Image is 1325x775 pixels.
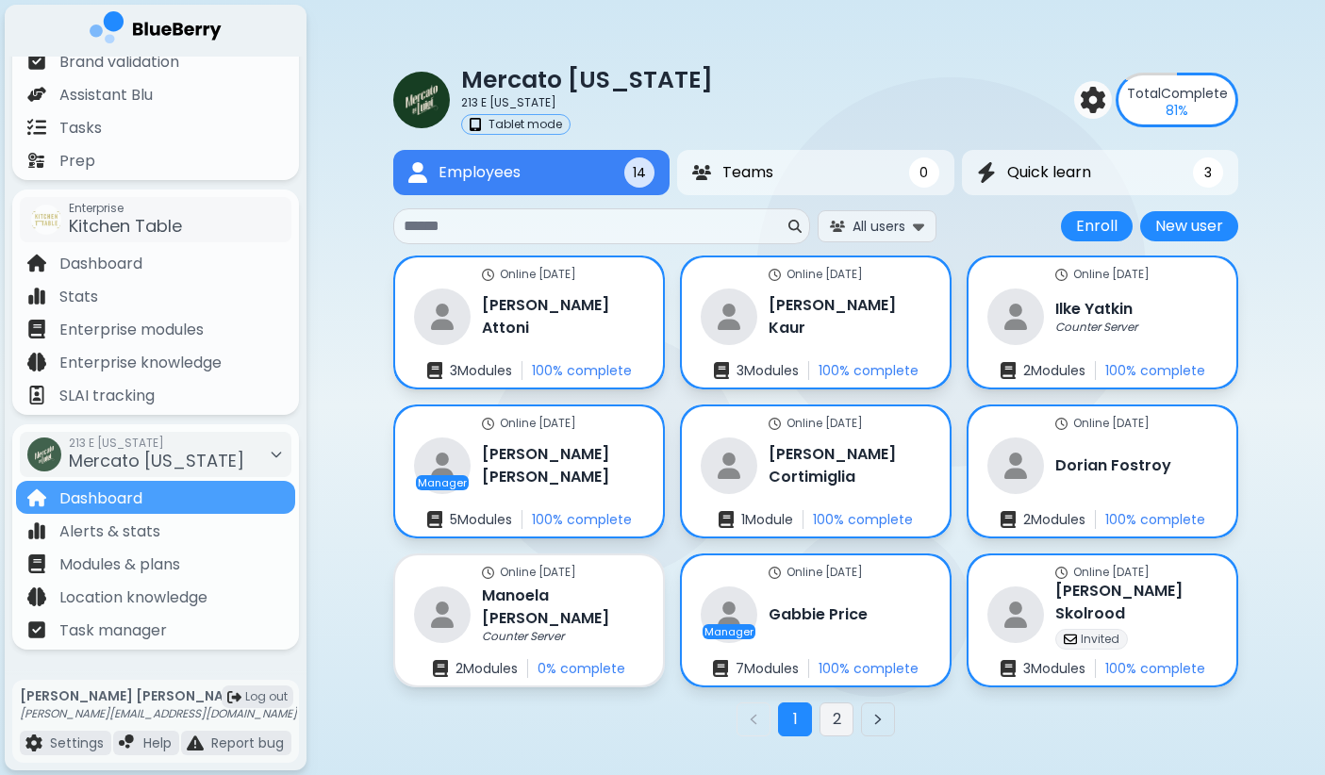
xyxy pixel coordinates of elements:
[69,214,182,238] span: Kitchen Table
[59,117,102,140] p: Tasks
[987,289,1044,345] img: restaurant
[1073,565,1150,580] p: Online [DATE]
[1023,660,1085,677] p: 3 Module s
[482,443,644,488] h3: [PERSON_NAME] [PERSON_NAME]
[69,201,182,216] span: Enterprise
[418,477,467,488] p: Manager
[59,619,167,642] p: Task manager
[27,587,46,606] img: file icon
[27,118,46,137] img: file icon
[719,511,734,528] img: enrollments
[31,205,61,235] img: company thumbnail
[769,443,931,488] h3: [PERSON_NAME] Cortimiglia
[769,418,781,430] img: online status
[701,437,757,494] img: restaurant
[787,416,863,431] p: Online [DATE]
[482,567,494,579] img: online status
[393,150,670,195] button: EmployeesEmployees14
[769,567,781,579] img: online status
[1166,102,1188,119] p: 81 %
[820,702,853,736] button: Go to page 2
[1204,164,1212,181] span: 3
[714,362,729,379] img: enrollments
[1055,320,1137,335] p: Counter Server
[1055,567,1068,579] img: online status
[853,218,905,235] span: All users
[393,404,665,538] a: online statusOnline [DATE]restaurantManager[PERSON_NAME] [PERSON_NAME]enrollments5Modules100% com...
[830,221,845,233] img: All users
[1061,211,1133,241] button: Enroll
[59,253,142,275] p: Dashboard
[861,702,895,736] button: Next page
[1001,660,1016,677] img: enrollments
[427,511,442,528] img: enrollments
[1055,269,1068,281] img: online status
[1073,416,1150,431] p: Online [DATE]
[722,161,773,184] span: Teams
[680,404,952,538] a: online statusOnline [DATE]restaurant[PERSON_NAME] Cortimigliaenrollments1Module100% complete
[1073,267,1150,282] p: Online [DATE]
[393,72,450,128] img: company thumbnail
[27,488,46,507] img: file icon
[500,416,576,431] p: Online [DATE]
[736,660,799,677] p: 7 Module s
[27,386,46,404] img: file icon
[713,660,728,677] img: enrollments
[1064,633,1077,646] img: invited
[692,165,711,180] img: Teams
[967,553,1238,687] a: online statusOnline [DATE]restaurant[PERSON_NAME] SkolroodinvitedInvitedenrollments3Modules100% c...
[500,565,576,580] p: Online [DATE]
[701,586,757,643] img: restaurant
[27,151,46,170] img: file icon
[143,734,172,751] p: Help
[680,256,952,389] a: online statusOnline [DATE]restaurant[PERSON_NAME] Kaurenrollments3Modules100% complete
[967,256,1238,389] a: online statusOnline [DATE]restaurantIlke YatkinCounter Serverenrollments2Modules100% complete
[59,553,180,576] p: Modules & plans
[919,164,928,181] span: 0
[489,117,562,132] p: Tablet mode
[680,553,952,687] a: online statusOnline [DATE]restaurantManagerGabbie Priceenrollments7Modules100% complete
[633,164,646,181] span: 14
[27,353,46,371] img: file icon
[69,449,244,472] span: Mercato [US_STATE]
[532,362,632,379] p: 100 % complete
[977,162,996,184] img: Quick learn
[819,660,919,677] p: 100 % complete
[27,437,61,471] img: company thumbnail
[59,319,204,341] p: Enterprise modules
[90,11,222,50] img: company logo
[1023,511,1085,528] p: 2 Module s
[119,734,136,751] img: file icon
[1105,660,1205,677] p: 100 % complete
[461,114,713,135] a: tabletTablet mode
[1001,511,1016,528] img: enrollments
[737,702,770,736] button: Previous page
[25,734,42,751] img: file icon
[227,690,241,704] img: logout
[59,84,153,107] p: Assistant Blu
[59,352,222,374] p: Enterprise knowledge
[1081,632,1119,647] p: Invited
[50,734,104,751] p: Settings
[741,511,793,528] p: 1 Module
[538,660,625,677] p: 0 % complete
[59,150,95,173] p: Prep
[913,217,924,235] img: expand
[1055,298,1133,321] h3: Ilke Yatkin
[788,220,802,233] img: search icon
[1080,87,1106,113] img: settings
[470,118,481,131] img: tablet
[482,294,644,339] h3: [PERSON_NAME] Attoni
[704,626,754,637] p: Manager
[69,436,244,451] span: 213 E [US_STATE]
[461,64,713,95] p: Mercato [US_STATE]
[245,689,288,704] span: Log out
[27,320,46,338] img: file icon
[450,362,512,379] p: 3 Module s
[987,586,1044,643] img: restaurant
[59,520,160,543] p: Alerts & stats
[532,511,632,528] p: 100 % complete
[967,404,1238,538] a: online statusOnline [DATE]restaurantDorian Fostroyenrollments2Modules100% complete
[455,660,518,677] p: 2 Module s
[414,437,471,494] img: restaurant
